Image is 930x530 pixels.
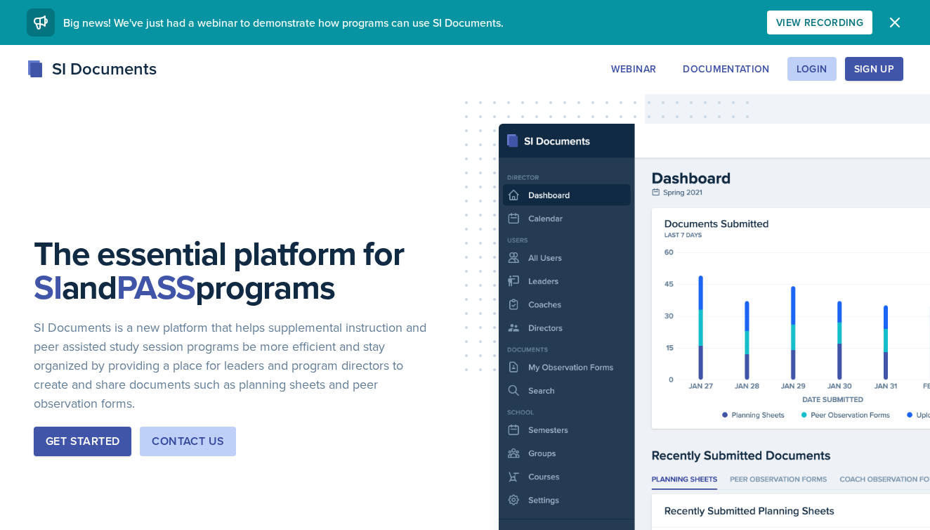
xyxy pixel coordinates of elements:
[854,63,894,75] div: Sign Up
[797,63,827,75] div: Login
[140,427,236,456] button: Contact Us
[63,15,504,30] span: Big news! We've just had a webinar to demonstrate how programs can use SI Documents.
[46,433,119,450] div: Get Started
[152,433,224,450] div: Contact Us
[611,63,656,75] div: Webinar
[34,427,131,456] button: Get Started
[602,57,665,81] button: Webinar
[767,11,872,34] button: View Recording
[776,17,863,28] div: View Recording
[27,56,157,82] div: SI Documents
[683,63,770,75] div: Documentation
[845,57,903,81] button: Sign Up
[674,57,779,81] button: Documentation
[787,57,837,81] button: Login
